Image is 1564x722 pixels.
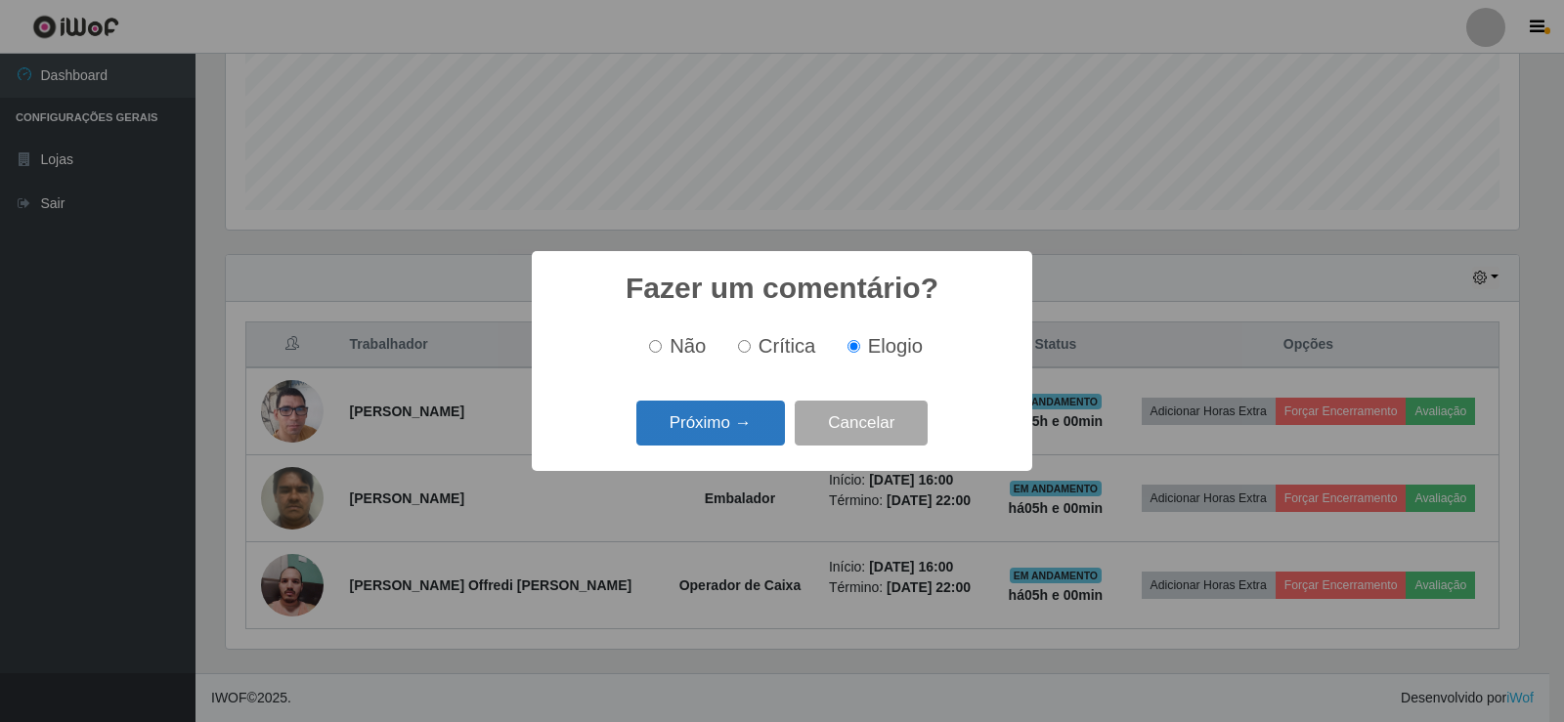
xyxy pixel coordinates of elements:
span: Não [670,335,706,357]
button: Próximo → [636,401,785,446]
input: Elogio [847,340,860,353]
span: Elogio [868,335,923,357]
h2: Fazer um comentário? [626,271,938,306]
input: Crítica [738,340,751,353]
span: Crítica [759,335,816,357]
input: Não [649,340,662,353]
button: Cancelar [795,401,928,446]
